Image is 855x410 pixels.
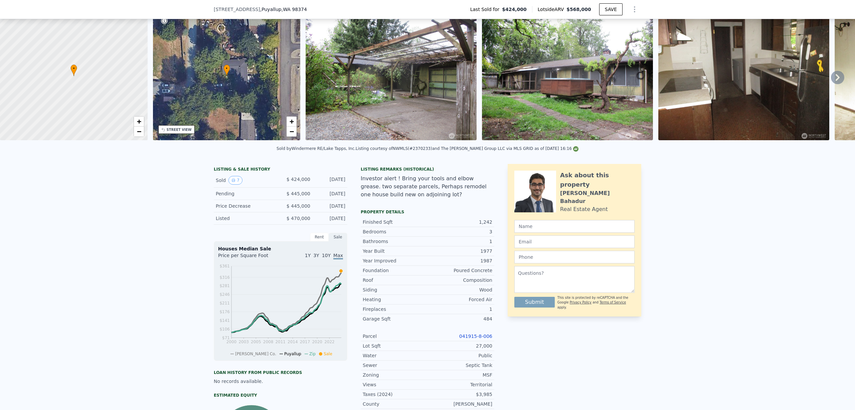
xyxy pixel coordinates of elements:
div: Rent [310,233,329,241]
a: Zoom in [287,117,297,127]
span: Lotside ARV [538,6,566,13]
div: No records available. [214,378,347,385]
div: $3,985 [427,391,492,398]
div: Heating [363,296,427,303]
tspan: $71 [222,336,230,340]
button: View historical data [228,176,242,185]
span: • [70,65,77,71]
div: [PERSON_NAME] Bahadur [560,189,635,205]
div: [PERSON_NAME] [427,401,492,407]
div: Pending [216,190,275,197]
div: Territorial [427,381,492,388]
tspan: $106 [219,327,230,332]
span: $ 445,000 [287,203,310,209]
span: Max [333,253,343,259]
span: [PERSON_NAME] Co. [235,352,276,356]
img: Sale: 149619133 Parcel: 100435963 [482,12,653,140]
tspan: 2014 [288,340,298,344]
div: Bathrooms [363,238,427,245]
div: Listing courtesy of NWMLS (#2370233) and The [PERSON_NAME] Group LLC via MLS GRID as of [DATE] 16:16 [356,146,578,151]
a: Zoom out [287,127,297,137]
div: Finished Sqft [363,219,427,225]
div: Forced Air [427,296,492,303]
div: Poured Concrete [427,267,492,274]
div: Siding [363,286,427,293]
tspan: $281 [219,283,230,288]
tspan: 2020 [312,340,322,344]
a: Terms of Service [600,300,626,304]
span: Sale [324,352,332,356]
span: 3Y [313,253,319,258]
div: Water [363,352,427,359]
img: NWMLS Logo [573,146,578,152]
span: + [137,117,141,126]
div: 1,242 [427,219,492,225]
tspan: $141 [219,318,230,323]
div: MSF [427,372,492,378]
input: Name [514,220,635,233]
div: County [363,401,427,407]
a: 041915-8-006 [459,334,492,339]
div: Bedrooms [363,228,427,235]
div: Loan history from public records [214,370,347,375]
span: $ 424,000 [287,177,310,182]
span: [STREET_ADDRESS] [214,6,260,13]
div: Houses Median Sale [218,245,343,252]
input: Phone [514,251,635,263]
div: Property details [361,209,494,215]
div: 1987 [427,257,492,264]
tspan: $176 [219,310,230,314]
div: 3 [427,228,492,235]
tspan: $246 [219,292,230,297]
div: Sold [216,176,275,185]
span: , WA 98374 [282,7,307,12]
span: $ 470,000 [287,216,310,221]
span: , Puyallup [260,6,307,13]
tspan: 2003 [238,340,249,344]
div: Fireplaces [363,306,427,313]
div: • [70,64,77,76]
div: [DATE] [316,203,345,209]
div: Ask about this property [560,171,635,189]
tspan: 2011 [275,340,286,344]
img: Sale: 149619133 Parcel: 100435963 [658,12,829,140]
div: Listed [216,215,275,222]
span: $ 445,000 [287,191,310,196]
tspan: $361 [219,264,230,268]
img: Sale: 149619133 Parcel: 100435963 [306,12,477,140]
span: + [290,117,294,126]
span: − [290,127,294,136]
div: Taxes (2024) [363,391,427,398]
a: Zoom in [134,117,144,127]
tspan: 2017 [300,340,310,344]
div: 27,000 [427,343,492,349]
div: STREET VIEW [167,127,192,132]
tspan: 2005 [251,340,261,344]
div: [DATE] [316,176,345,185]
div: [DATE] [316,190,345,197]
div: Real Estate Agent [560,205,608,213]
div: Estimated Equity [214,393,347,398]
tspan: 2022 [324,340,335,344]
button: Submit [514,297,555,307]
span: Puyallup [284,352,301,356]
span: $424,000 [502,6,527,13]
div: Investor alert ! Bring your tools and elbow grease. two separate parcels, Perhaps remodel one hou... [361,175,494,199]
span: Zip [309,352,316,356]
span: 1Y [305,253,311,258]
div: [DATE] [316,215,345,222]
div: Views [363,381,427,388]
input: Email [514,235,635,248]
div: Year Built [363,248,427,254]
div: Listing Remarks (Historical) [361,167,494,172]
div: Price Decrease [216,203,275,209]
div: Year Improved [363,257,427,264]
div: • [223,64,230,76]
div: Composition [427,277,492,283]
span: Last Sold for [470,6,502,13]
tspan: $211 [219,301,230,305]
div: Sale [329,233,347,241]
div: Public [427,352,492,359]
div: Sewer [363,362,427,369]
div: Lot Sqft [363,343,427,349]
